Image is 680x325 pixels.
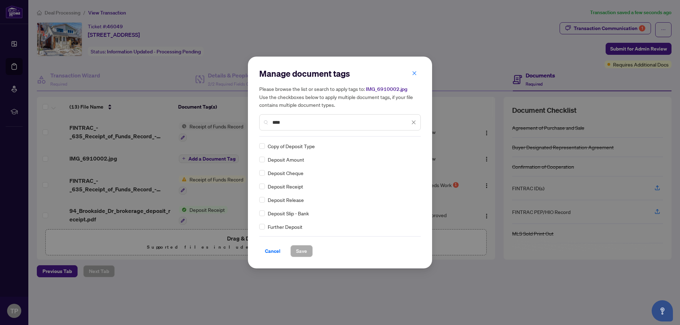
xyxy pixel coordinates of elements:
span: Copy of Deposit Type [268,142,315,150]
span: Deposit Slip - Bank [268,209,309,217]
span: Cancel [265,245,280,257]
span: Deposit Amount [268,156,304,163]
span: Further Deposit [268,223,302,231]
span: Deposit Cheque [268,169,304,177]
span: Deposit Release [268,196,304,204]
span: close [412,71,417,76]
button: Save [290,245,313,257]
h5: Please browse the list or search to apply tags to: Use the checkboxes below to apply multiple doc... [259,85,421,109]
button: Open asap [652,300,673,321]
button: Cancel [259,245,286,257]
span: close [411,120,416,125]
span: Deposit Receipt [268,182,303,190]
h2: Manage document tags [259,68,421,79]
span: IMG_6910002.jpg [366,86,407,92]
